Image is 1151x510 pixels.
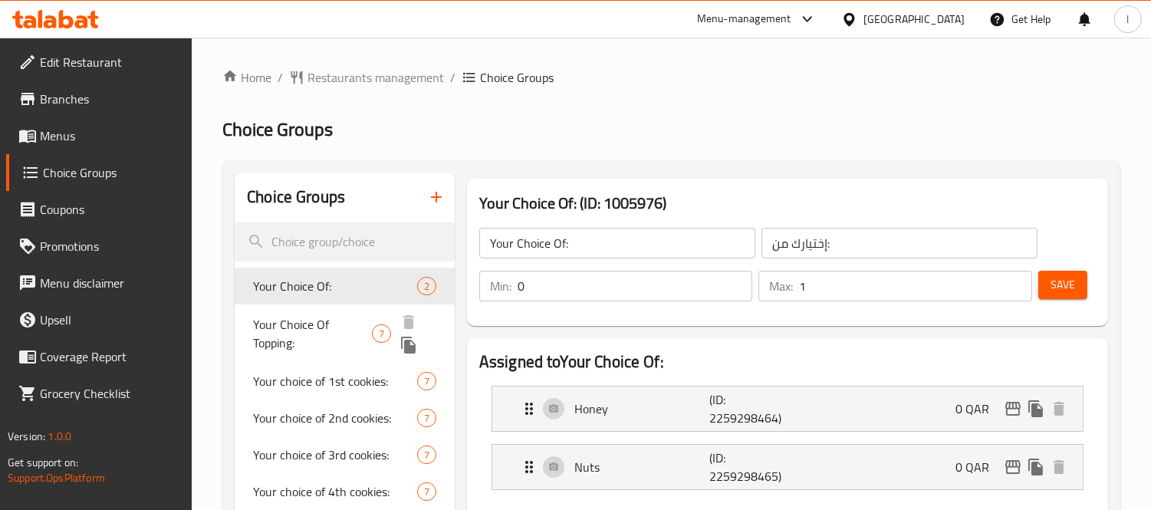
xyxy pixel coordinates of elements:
span: Your choice of 4th cookies: [253,482,417,501]
div: Your choice of 1st cookies:7 [235,363,455,400]
span: Upsell [40,311,180,329]
p: Nuts [574,458,709,476]
a: Coupons [6,191,192,228]
li: Expand [479,380,1096,438]
span: Your choice of 1st cookies: [253,372,417,390]
span: Your Choice Of: [253,277,417,295]
span: Branches [40,90,180,108]
a: Menus [6,117,192,154]
span: Grocery Checklist [40,384,180,403]
div: Expand [492,387,1083,431]
div: Your choice of 4th cookies:7 [235,473,455,510]
p: Honey [574,400,709,418]
span: Coverage Report [40,347,180,366]
div: Your choice of 3rd cookies:7 [235,436,455,473]
span: Edit Restaurant [40,53,180,71]
button: delete [1047,397,1070,420]
button: duplicate [1024,456,1047,479]
div: Menu-management [697,10,791,28]
li: / [450,68,455,87]
span: 7 [418,411,436,426]
div: Choices [417,372,436,390]
span: Coupons [40,200,180,219]
div: [GEOGRAPHIC_DATA] [863,11,965,28]
nav: breadcrumb [222,68,1120,87]
p: Min: [490,277,511,295]
a: Promotions [6,228,192,265]
a: Choice Groups [6,154,192,191]
span: Promotions [40,237,180,255]
button: delete [397,311,420,334]
span: Choice Groups [480,68,554,87]
a: Menu disclaimer [6,265,192,301]
input: search [235,222,455,262]
span: Menu disclaimer [40,274,180,292]
span: 1.0.0 [48,426,71,446]
div: Choices [417,277,436,295]
p: (ID: 2259298464) [709,390,800,427]
div: Choices [417,446,436,464]
div: Your Choice Of:2 [235,268,455,304]
span: Choice Groups [43,163,180,182]
span: Restaurants management [307,68,444,87]
button: delete [1047,456,1070,479]
a: Restaurants management [289,68,444,87]
span: Choice Groups [222,112,333,146]
h2: Choice Groups [247,186,345,209]
p: (ID: 2259298465) [709,449,800,485]
a: Grocery Checklist [6,375,192,412]
div: Choices [417,409,436,427]
button: edit [1001,397,1024,420]
a: Branches [6,81,192,117]
button: duplicate [1024,397,1047,420]
span: Version: [8,426,45,446]
div: Your Choice Of Topping:7deleteduplicate [235,304,455,363]
a: Home [222,68,271,87]
span: l [1126,11,1129,28]
span: 7 [418,485,436,499]
button: duplicate [397,334,420,357]
h2: Assigned to Your Choice Of: [479,350,1096,373]
span: 7 [418,448,436,462]
span: 7 [418,374,436,389]
button: edit [1001,456,1024,479]
span: Your choice of 2nd cookies: [253,409,417,427]
span: 7 [373,327,390,341]
a: Support.OpsPlatform [8,468,105,488]
a: Edit Restaurant [6,44,192,81]
span: Menus [40,127,180,145]
p: 0 QAR [955,400,1001,418]
div: Your choice of 2nd cookies:7 [235,400,455,436]
h3: Your Choice Of: (ID: 1005976) [479,191,1096,216]
span: Get support on: [8,452,78,472]
div: Choices [417,482,436,501]
button: Save [1038,271,1087,299]
span: Your choice of 3rd cookies: [253,446,417,464]
a: Coverage Report [6,338,192,375]
span: Your Choice Of Topping: [253,315,372,352]
p: Max: [769,277,793,295]
li: Expand [479,438,1096,496]
li: / [278,68,283,87]
div: Expand [492,445,1083,489]
a: Upsell [6,301,192,338]
p: 0 QAR [955,458,1001,476]
span: Save [1051,275,1075,294]
span: 2 [418,279,436,294]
